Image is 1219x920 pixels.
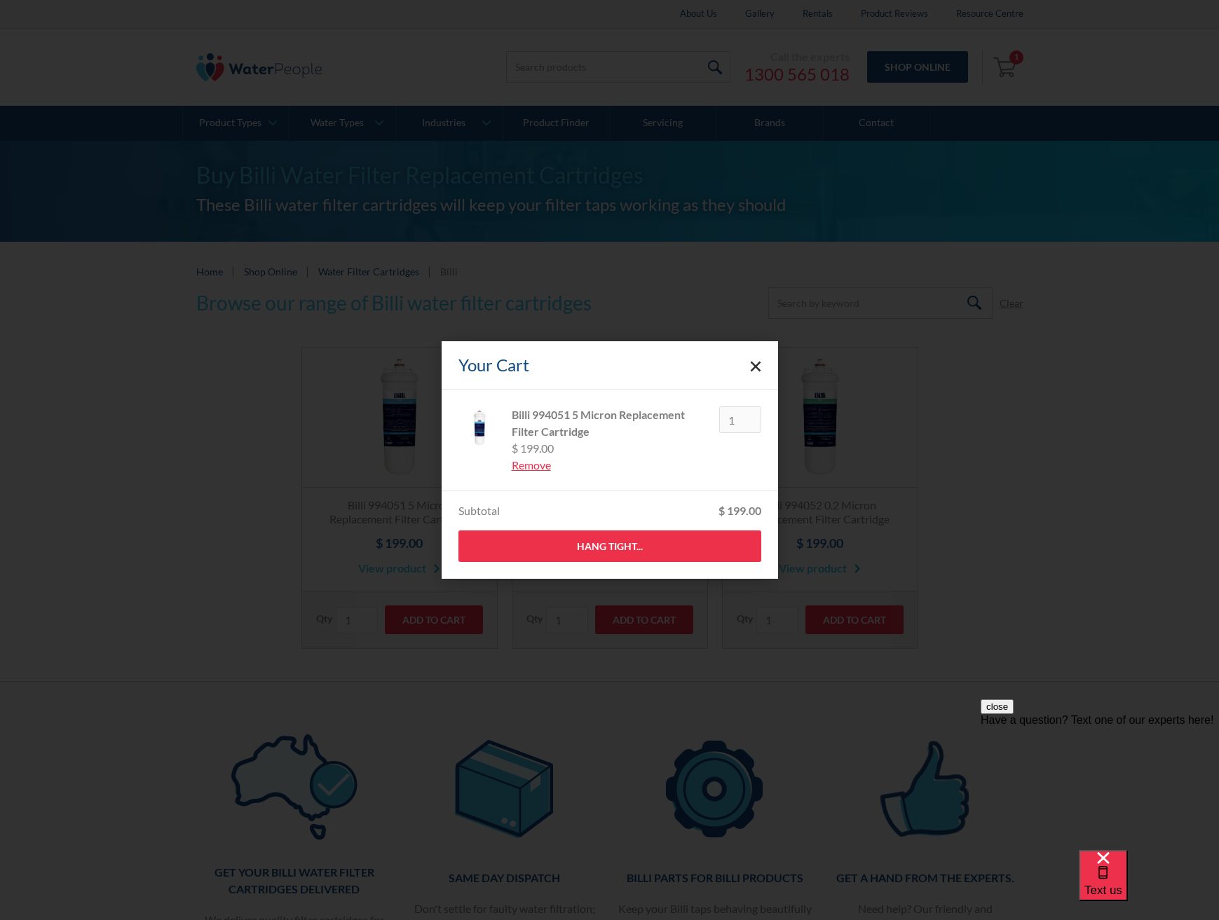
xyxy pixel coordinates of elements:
[512,457,708,474] a: Remove item from cart
[512,440,708,457] div: $ 199.00
[719,502,761,519] div: $ 199.00
[458,530,761,562] a: Hang Tight...
[750,359,761,371] a: Close cart
[1079,850,1219,920] iframe: podium webchat widget bubble
[512,457,708,474] div: Remove
[512,406,708,440] div: Billi 994051 5 Micron Replacement Filter Cartridge
[981,699,1219,867] iframe: podium webchat widget prompt
[458,352,529,378] div: Your Cart
[458,502,500,519] div: Subtotal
